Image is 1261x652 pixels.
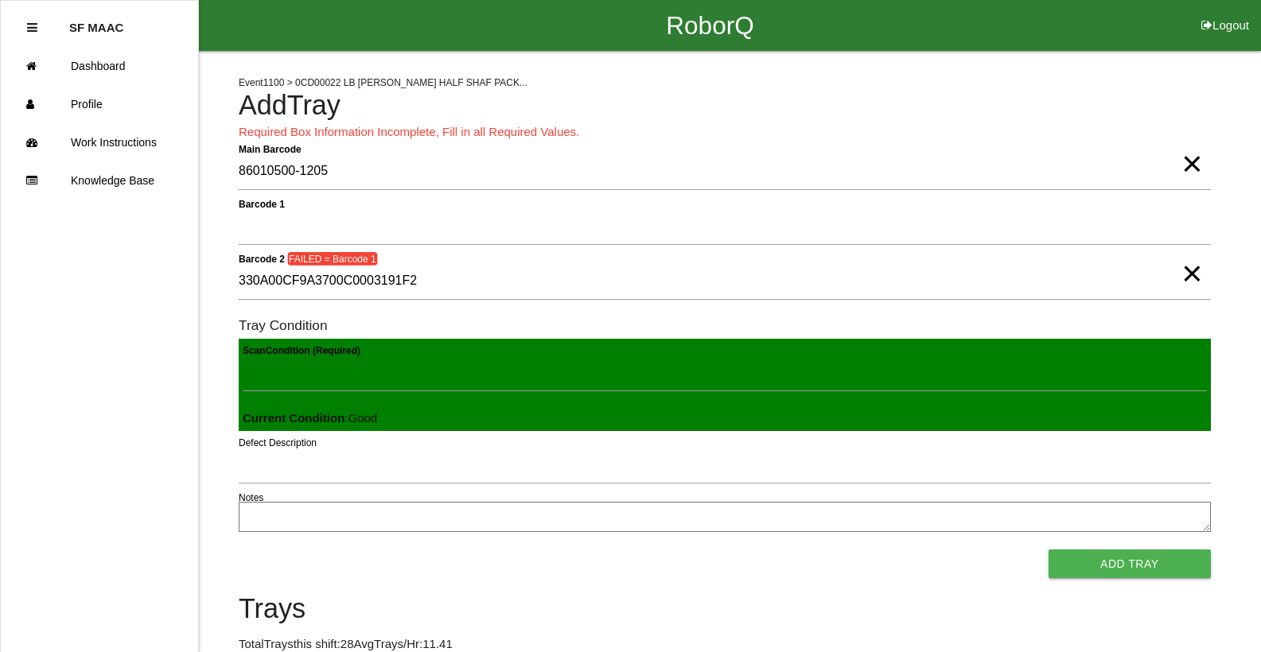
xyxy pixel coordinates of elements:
label: Notes [239,491,263,505]
span: FAILED = Barcode 1 [287,252,377,266]
b: Barcode 2 [239,253,285,264]
div: Close [27,9,37,47]
b: Current Condition [243,411,344,425]
h6: Tray Condition [239,318,1211,333]
a: Profile [1,85,198,123]
span: Clear Input [1181,132,1202,164]
input: Required [239,153,1211,190]
h4: Add Tray [239,91,1211,121]
span: Event 1100 > 0CD00022 LB [PERSON_NAME] HALF SHAF PACK... [239,77,527,88]
p: SF MAAC [69,9,123,34]
p: Required Box Information Incomplete, Fill in all Required Values. [239,123,1211,142]
span: : Good [243,411,377,425]
b: Barcode 1 [239,198,285,209]
b: Main Barcode [239,143,302,154]
h4: Trays [239,594,1211,624]
a: Dashboard [1,47,198,85]
a: Knowledge Base [1,161,198,200]
button: Add Tray [1049,549,1211,578]
span: Clear Input [1181,242,1202,274]
a: Work Instructions [1,123,198,161]
b: Scan Condition (Required) [243,344,360,355]
label: Defect Description [239,436,317,450]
